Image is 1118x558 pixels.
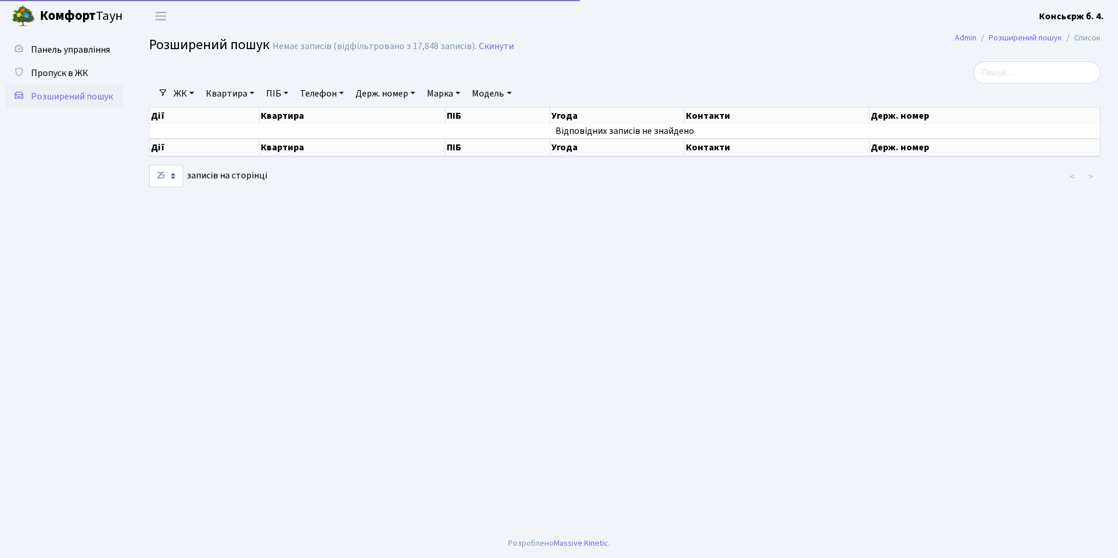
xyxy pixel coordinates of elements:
span: Пропуск в ЖК [31,67,88,80]
a: Держ. номер [351,84,420,104]
a: Телефон [295,84,348,104]
a: Панель управління [6,38,123,61]
th: ПІБ [446,108,550,124]
b: Консьєрж б. 4. [1039,10,1104,23]
li: Список [1062,32,1100,44]
a: ЖК [169,84,199,104]
nav: breadcrumb [937,26,1118,50]
th: Квартира [260,139,446,156]
a: Консьєрж б. 4. [1039,9,1104,23]
th: ПІБ [446,139,550,156]
th: Держ. номер [869,108,1100,124]
a: Скинути [479,41,514,52]
th: Угода [550,139,685,156]
div: Немає записів (відфільтровано з 17,848 записів). [272,41,477,52]
a: Розширений пошук [989,32,1062,44]
a: ПІБ [261,84,293,104]
img: logo.png [12,5,35,28]
span: Розширений пошук [149,35,270,55]
a: Марка [422,84,465,104]
span: Розширений пошук [31,90,113,103]
a: Admin [955,32,976,44]
span: Таун [40,6,123,26]
th: Контакти [685,108,869,124]
a: Пропуск в ЖК [6,61,123,85]
th: Дії [150,139,260,156]
th: Квартира [260,108,446,124]
th: Дії [150,108,260,124]
span: Панель управління [31,43,110,56]
div: Розроблено . [508,537,610,550]
input: Пошук... [974,61,1100,84]
a: Квартира [201,84,259,104]
a: Massive Kinetic [554,537,608,549]
button: Переключити навігацію [146,6,175,26]
b: Комфорт [40,6,96,25]
a: Розширений пошук [6,85,123,108]
th: Контакти [685,139,869,156]
td: Відповідних записів не знайдено [150,124,1100,138]
select: записів на сторінці [149,165,183,187]
a: Модель [467,84,516,104]
th: Угода [550,108,685,124]
label: записів на сторінці [149,165,267,187]
th: Держ. номер [869,139,1100,156]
